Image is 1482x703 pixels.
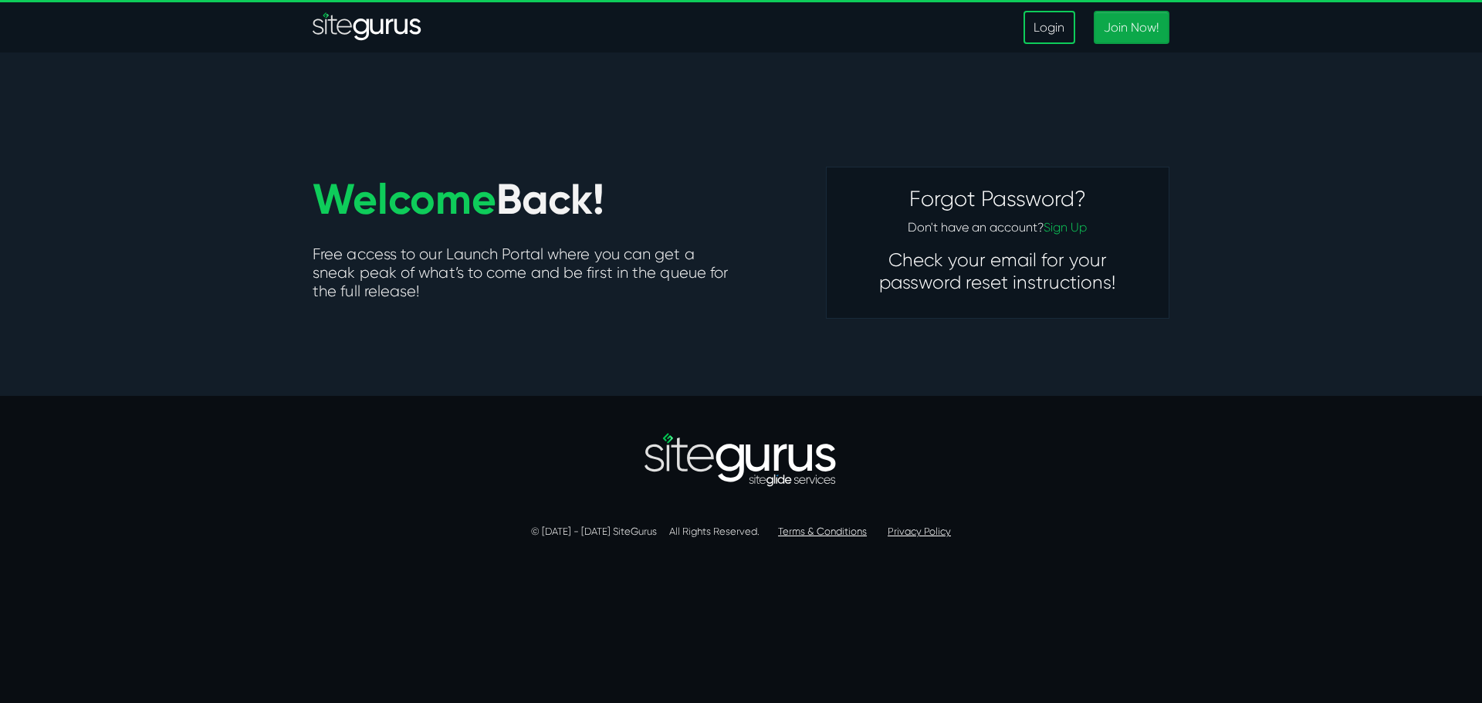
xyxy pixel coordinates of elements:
h5: Free access to our Launch Portal where you can get a sneak peak of what’s to come and be first in... [313,245,729,304]
a: Sign Up [1044,220,1087,235]
span: Welcome [313,174,496,225]
a: Join Now! [1094,11,1169,44]
a: Login [1024,11,1074,44]
a: Privacy Policy [888,526,951,537]
p: © [DATE] - [DATE] SiteGurus All Rights Reserved. [313,524,1169,539]
a: SiteGurus [313,12,422,43]
h4: Check your email for your password reset instructions! [864,249,1132,294]
a: Terms & Conditions [778,526,867,537]
img: Sitegurus Logo [313,12,422,43]
h3: Forgot Password? [864,186,1132,212]
h1: Back! [313,176,714,222]
p: Don't have an account? [864,218,1132,237]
